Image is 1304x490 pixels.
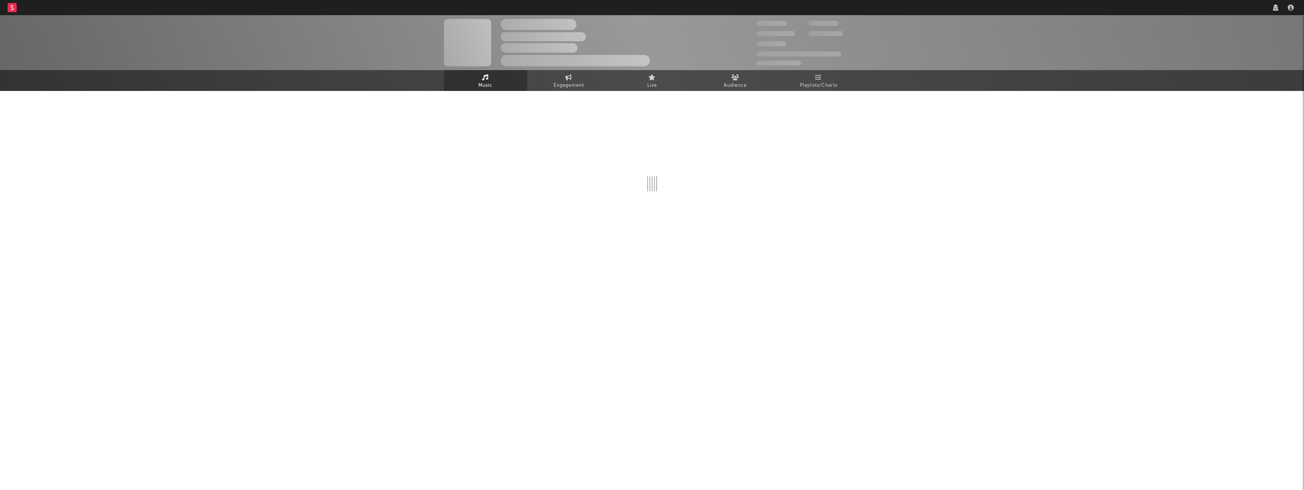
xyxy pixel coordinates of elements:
[694,70,777,91] a: Audience
[444,70,527,91] a: Music
[611,70,694,91] a: Live
[756,41,786,46] span: 100,000
[756,21,787,26] span: 300,000
[756,52,841,56] span: 50,000,000 Monthly Listeners
[647,81,657,90] span: Live
[478,81,492,90] span: Music
[554,81,584,90] span: Engagement
[527,70,611,91] a: Engagement
[777,70,860,91] a: Playlists/Charts
[756,61,801,66] span: Jump Score: 85.0
[808,31,843,36] span: 1,000,000
[808,21,838,26] span: 100,000
[756,31,795,36] span: 50,000,000
[800,81,837,90] span: Playlists/Charts
[724,81,747,90] span: Audience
